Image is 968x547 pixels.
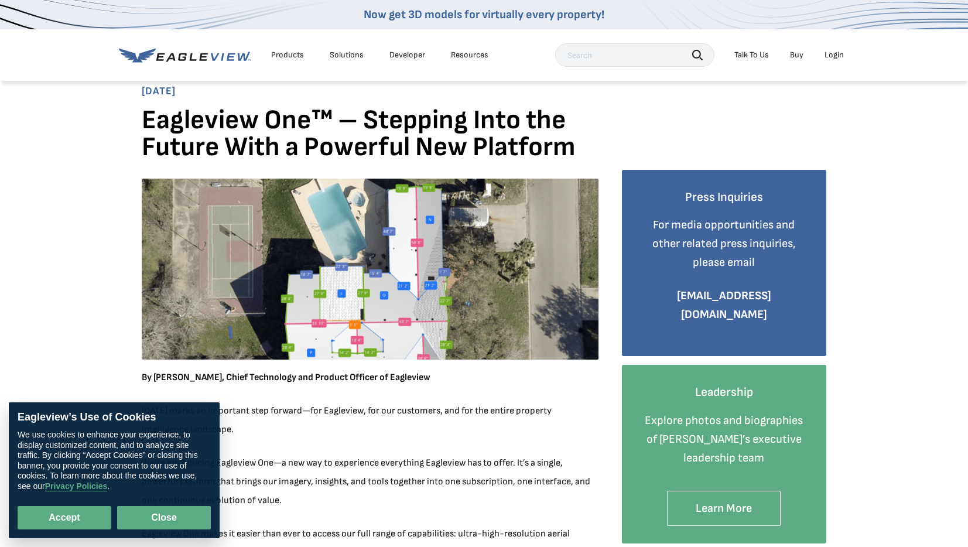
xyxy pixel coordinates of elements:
[734,50,769,60] div: Talk To Us
[142,372,430,383] strong: By [PERSON_NAME], Chief Technology and Product Officer of Eagleview
[18,506,111,529] button: Accept
[142,454,598,510] p: We’re introducing Eagleview One—a new way to experience everything Eagleview has to offer. It’s a...
[790,50,803,60] a: Buy
[639,216,809,272] p: For media opportunities and other related press inquiries, please email
[667,491,781,527] a: Learn More
[364,8,604,22] a: Now get 3D models for virtually every property!
[330,50,364,60] div: Solutions
[271,50,304,60] div: Products
[142,402,598,439] p: [DATE] marks an important step forward—for Eagleview, for our customers, and for the entire prope...
[142,107,598,170] h1: Eagleview One™ – Stepping Into the Future With a Powerful New Platform
[639,187,809,207] h4: Press Inquiries
[142,179,598,360] img: Aerial view of a residential property with overlaid roof measurements and section labels in vario...
[451,50,488,60] div: Resources
[117,506,211,529] button: Close
[555,43,714,67] input: Search
[639,382,809,402] h4: Leadership
[639,411,809,467] p: Explore photos and biographies of [PERSON_NAME]’s executive leadership team
[389,50,425,60] a: Developer
[825,50,844,60] div: Login
[677,289,771,322] a: [EMAIL_ADDRESS][DOMAIN_NAME]
[18,411,211,424] div: Eagleview’s Use of Cookies
[18,430,211,491] div: We use cookies to enhance your experience, to display customized content, and to analyze site tra...
[45,481,108,491] a: Privacy Policies
[142,85,827,98] span: [DATE]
